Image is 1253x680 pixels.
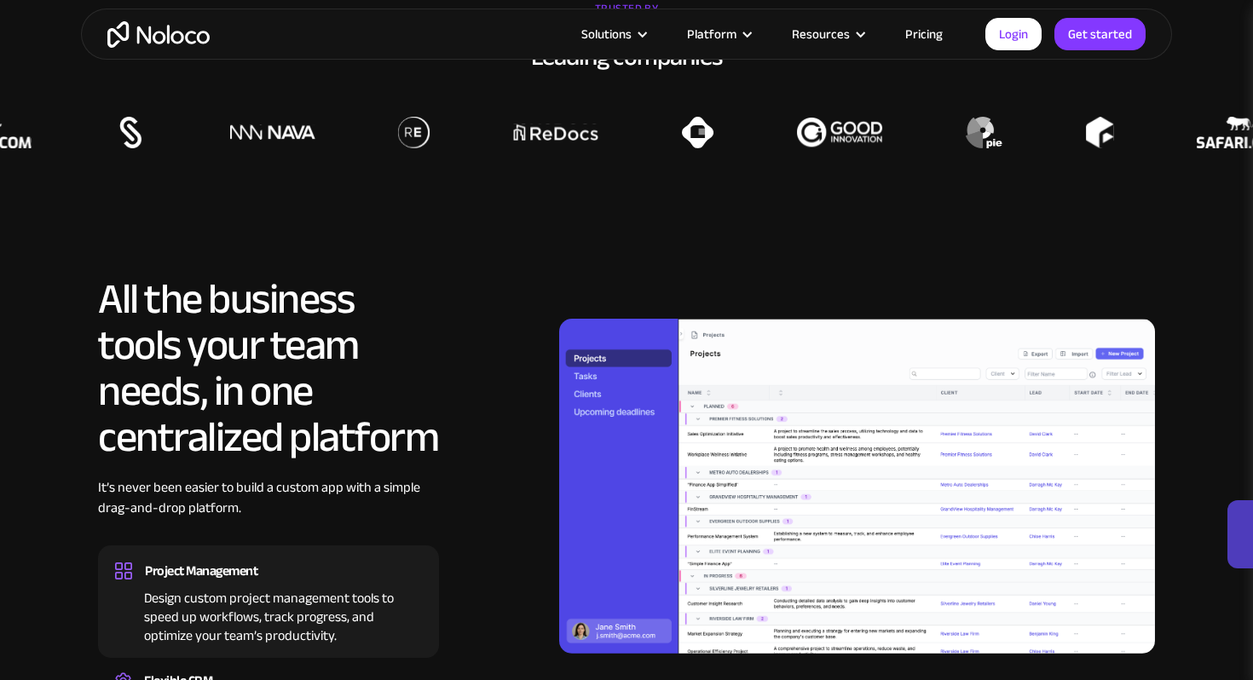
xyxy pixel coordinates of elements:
a: Get started [1054,18,1146,50]
h2: All the business tools your team needs, in one centralized platform [98,276,439,460]
div: Project Management [145,558,257,584]
div: Resources [771,23,884,45]
div: Solutions [581,23,632,45]
div: Platform [687,23,736,45]
div: It’s never been easier to build a custom app with a simple drag-and-drop platform. [98,477,439,544]
div: Resources [792,23,850,45]
a: home [107,21,210,48]
a: Pricing [884,23,964,45]
div: Platform [666,23,771,45]
div: Solutions [560,23,666,45]
a: Login [985,18,1042,50]
div: Design custom project management tools to speed up workflows, track progress, and optimize your t... [115,584,422,645]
